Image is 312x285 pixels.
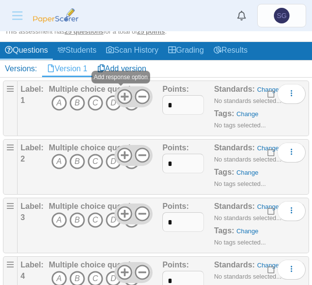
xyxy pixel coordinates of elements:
[231,5,252,26] a: Alerts
[51,154,67,169] i: A
[3,139,18,195] div: Drag handle
[277,260,306,279] button: More options
[88,95,103,111] i: C
[51,95,67,111] i: A
[214,122,266,129] small: No tags selected...
[277,201,306,221] button: More options
[21,96,25,104] b: 1
[69,154,85,169] i: B
[237,169,259,176] a: Change
[101,42,163,60] a: Scan History
[214,97,282,104] small: No standards selected...
[6,6,29,25] button: Menu
[214,180,266,187] small: No tags selected...
[106,212,121,228] i: D
[49,261,140,269] b: Multiple choice question
[214,273,282,280] small: No standards selected...
[106,95,121,111] i: D
[274,8,290,23] span: Shmuel Granovetter
[257,262,279,269] a: Change
[237,110,259,118] a: Change
[21,143,44,152] b: Label:
[21,202,44,210] b: Label:
[49,85,140,93] b: Multiple choice question
[257,4,306,27] a: Shmuel Granovetter
[21,213,25,222] b: 3
[69,95,85,111] i: B
[214,261,255,269] b: Standards:
[162,261,189,269] b: Points:
[69,212,85,228] i: B
[5,27,307,36] div: This assessment has for a total of .
[92,61,152,77] a: Add version
[214,109,234,118] b: Tags:
[214,202,255,210] b: Standards:
[21,272,25,280] b: 4
[106,154,121,169] i: D
[88,154,103,169] i: C
[162,202,189,210] b: Points:
[277,142,306,162] button: More options
[214,156,282,163] small: No standards selected...
[257,144,279,152] a: Change
[53,42,101,60] a: Students
[42,61,92,77] a: Version 1
[277,12,287,19] span: Shmuel Granovetter
[162,143,189,152] b: Points:
[3,81,18,136] div: Drag handle
[277,84,306,103] button: More options
[3,198,18,253] div: Drag handle
[51,212,67,228] i: A
[214,239,266,246] small: No tags selected...
[31,8,80,23] img: PaperScorer
[21,155,25,163] b: 2
[21,261,44,269] b: Label:
[49,202,140,210] b: Multiple choice question
[163,42,209,60] a: Grading
[237,227,259,235] a: Change
[257,203,279,210] a: Change
[162,85,189,93] b: Points:
[214,85,255,93] b: Standards:
[49,143,140,152] b: Multiple choice question
[137,28,165,35] u: 25 points
[214,168,234,176] b: Tags:
[21,85,44,93] b: Label:
[214,214,282,222] small: No standards selected...
[214,143,255,152] b: Standards:
[91,71,150,84] div: Add response option
[209,42,252,60] a: Results
[88,212,103,228] i: C
[214,226,234,235] b: Tags:
[257,86,279,93] a: Change
[65,28,103,35] u: 25 questions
